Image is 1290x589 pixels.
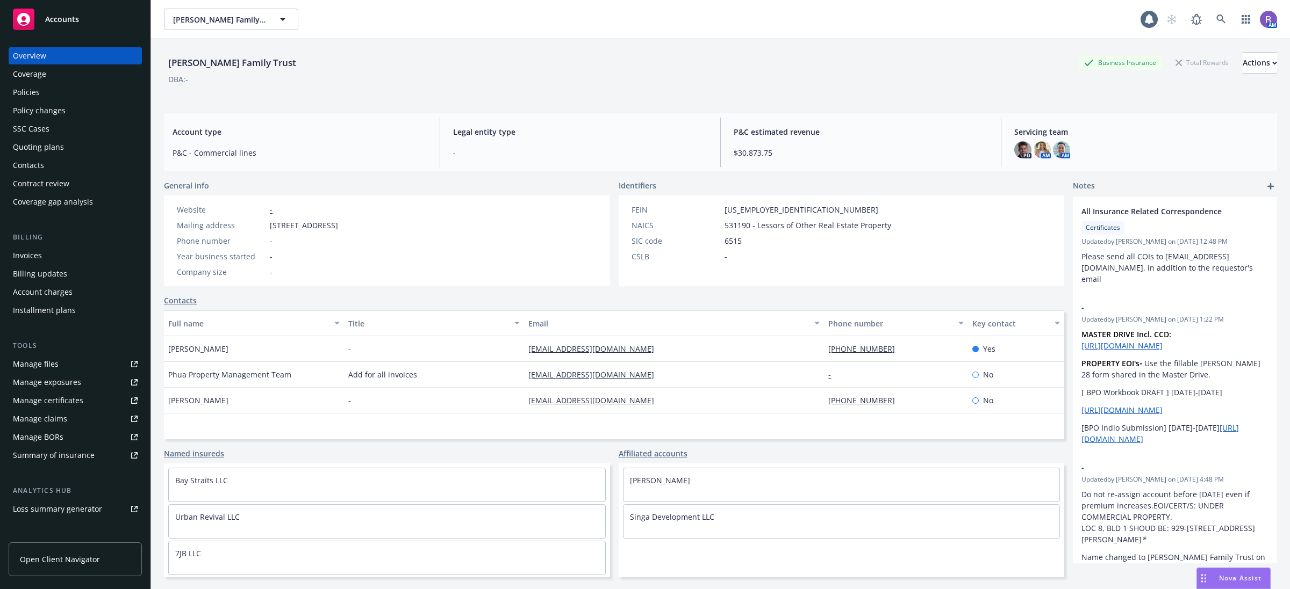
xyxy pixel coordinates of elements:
span: $30,873.75 [734,147,988,158]
a: [EMAIL_ADDRESS][DOMAIN_NAME] [528,344,663,354]
a: [URL][DOMAIN_NAME] [1081,405,1163,415]
div: Manage claims [13,410,67,427]
a: Contacts [164,295,197,306]
div: Invoices [13,247,42,264]
span: P&C estimated revenue [734,126,988,137]
div: Manage BORs [13,428,63,446]
span: [PERSON_NAME] [168,395,228,406]
div: Coverage [13,66,46,83]
a: Quoting plans [9,139,142,156]
span: [PERSON_NAME] [168,343,228,354]
a: Manage exposures [9,374,142,391]
div: Installment plans [13,302,76,319]
img: photo [1053,141,1070,158]
div: Business Insurance [1079,56,1162,69]
img: photo [1034,141,1051,158]
button: Email [524,310,824,336]
span: Certificates [1086,223,1120,232]
div: Year business started [177,251,266,262]
button: Full name [164,310,344,336]
a: - [828,369,840,380]
a: add [1264,180,1277,193]
div: Quoting plans [13,139,64,156]
span: Nova Assist [1219,573,1262,583]
a: Summary of insurance [9,447,142,464]
span: - [725,251,727,262]
div: [PERSON_NAME] Family Trust [164,56,300,70]
div: Policy changes [13,102,66,119]
a: - [270,205,273,215]
a: Singa Development LLC [630,512,714,522]
a: Manage certificates [9,392,142,409]
div: Total Rewards [1170,56,1234,69]
div: Mailing address [177,220,266,231]
span: 531190 - Lessors of Other Real Estate Property [725,220,891,231]
button: [PERSON_NAME] Family Trust [164,9,298,30]
span: Updated by [PERSON_NAME] on [DATE] 4:48 PM [1081,475,1268,484]
span: Phua Property Management Team [168,369,291,380]
div: NAICS [632,220,720,231]
a: Manage files [9,355,142,373]
div: Manage exposures [13,374,81,391]
div: SIC code [632,235,720,246]
div: Actions [1243,53,1277,73]
a: SSC Cases [9,120,142,137]
span: Open Client Navigator [20,554,100,565]
span: - [1081,462,1241,473]
div: Key contact [972,318,1048,329]
a: Coverage gap analysis [9,193,142,210]
div: Drag to move [1197,568,1210,588]
div: Company size [177,266,266,278]
a: Manage claims [9,410,142,427]
div: Manage certificates [13,392,83,409]
a: [PERSON_NAME] [630,475,690,485]
div: FEIN [632,204,720,215]
span: Identifiers [619,180,656,191]
a: Installment plans [9,302,142,319]
strong: PROPERTY EOI's [1081,358,1139,368]
span: Account type [173,126,427,137]
p: • Use the fillable [PERSON_NAME] 28 form shared in the Master Drive. [1081,358,1268,380]
a: Report a Bug [1186,9,1207,30]
div: Email [528,318,808,329]
span: No [983,369,993,380]
div: -Updatedby [PERSON_NAME] on [DATE] 1:22 PMMASTER DRIVE Incl. CCD: [URL][DOMAIN_NAME]PROPERTY EOI'... [1073,293,1277,453]
span: - [270,251,273,262]
a: Urban Revival LLC [175,512,240,522]
p: Name changed to [PERSON_NAME] Family Trust on Nationwide policies [1081,551,1268,574]
a: Manage BORs [9,428,142,446]
div: Account charges [13,283,73,301]
div: Billing updates [13,265,67,282]
div: Analytics hub [9,485,142,496]
span: - [453,147,707,158]
span: P&C - Commercial lines [173,147,427,158]
span: Yes [983,343,995,354]
span: - [1081,302,1241,313]
span: - [270,235,273,246]
span: Servicing team [1014,126,1268,137]
span: Updated by [PERSON_NAME] on [DATE] 1:22 PM [1081,315,1268,324]
div: CSLB [632,251,720,262]
a: Policy changes [9,102,142,119]
a: [EMAIL_ADDRESS][DOMAIN_NAME] [528,395,663,405]
div: Policies [13,84,40,101]
span: Accounts [45,15,79,24]
span: [STREET_ADDRESS] [270,220,338,231]
button: Nova Assist [1196,568,1271,589]
span: [PERSON_NAME] Family Trust [173,14,266,25]
a: [EMAIL_ADDRESS][DOMAIN_NAME] [528,369,663,380]
span: - [348,395,351,406]
span: Notes [1073,180,1095,193]
a: Billing updates [9,265,142,282]
a: [PHONE_NUMBER] [828,344,904,354]
span: - [348,343,351,354]
span: Legal entity type [453,126,707,137]
div: Contract review [13,175,69,192]
div: Website [177,204,266,215]
div: Phone number [177,235,266,246]
a: Contract review [9,175,142,192]
a: Affiliated accounts [619,448,687,459]
img: photo [1014,141,1031,158]
img: photo [1260,11,1277,28]
div: All Insurance Related CorrespondenceCertificatesUpdatedby [PERSON_NAME] on [DATE] 12:48 PMPlease ... [1073,197,1277,293]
